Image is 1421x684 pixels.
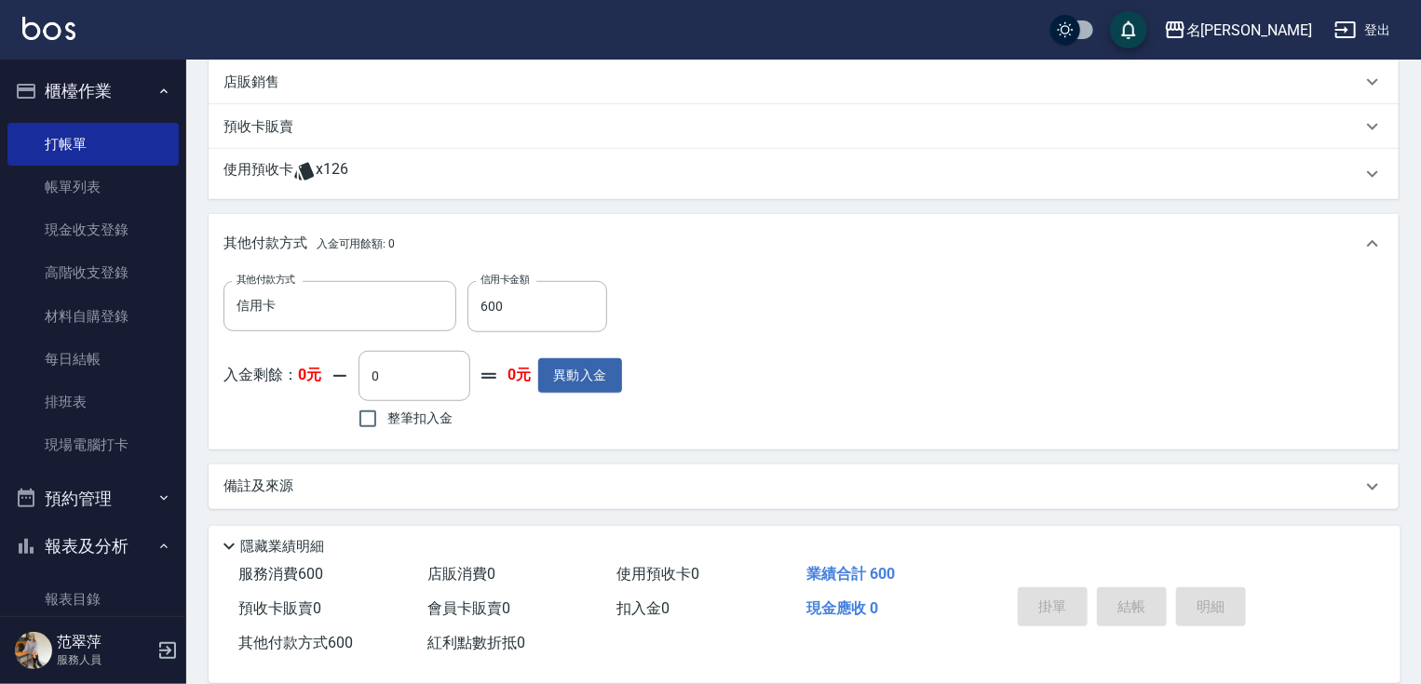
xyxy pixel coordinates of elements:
button: 報表及分析 [7,522,179,570]
p: 店販銷售 [223,73,279,92]
button: 登出 [1327,13,1399,47]
a: 現場電腦打卡 [7,423,179,466]
span: 入金可用餘額: 0 [317,237,396,250]
div: 名[PERSON_NAME] [1186,19,1312,42]
p: 備註及來源 [223,476,293,496]
label: 信用卡金額 [480,273,529,287]
strong: 0元 [507,366,531,385]
button: 名[PERSON_NAME] [1157,11,1319,49]
span: 現金應收 0 [806,599,878,617]
p: 入金剩餘： [223,366,321,385]
span: 使用預收卡 0 [617,565,700,583]
span: x126 [316,160,348,188]
button: save [1110,11,1147,48]
a: 現金收支登錄 [7,208,179,251]
button: 異動入金 [538,358,622,393]
a: 報表目錄 [7,578,179,621]
div: 備註及來源 [209,464,1399,509]
span: 會員卡販賣 0 [427,599,510,617]
div: 店販銷售 [209,60,1399,104]
div: 使用預收卡x126 [209,149,1399,199]
span: 業績合計 600 [806,565,895,583]
span: 紅利點數折抵 0 [427,634,525,651]
img: Person [15,632,52,669]
button: 櫃檯作業 [7,67,179,115]
a: 每日結帳 [7,338,179,381]
a: 高階收支登錄 [7,251,179,294]
p: 預收卡販賣 [223,117,293,137]
button: 預約管理 [7,475,179,523]
a: 帳單列表 [7,166,179,208]
span: 預收卡販賣 0 [238,599,321,617]
span: 整筆扣入金 [387,409,453,428]
a: 打帳單 [7,123,179,166]
p: 其他付款方式 [223,234,395,254]
a: 排班表 [7,381,179,423]
div: 其他付款方式入金可用餘額: 0 [209,214,1399,274]
strong: 0元 [298,366,321,383]
p: 隱藏業績明細 [240,537,324,557]
span: 扣入金 0 [617,599,670,617]
h5: 范翠萍 [57,633,152,651]
label: 其他付款方式 [237,273,295,287]
a: 材料自購登錄 [7,295,179,338]
img: Logo [22,17,75,40]
span: 店販消費 0 [427,565,495,583]
span: 服務消費 600 [238,565,323,583]
div: 預收卡販賣 [209,104,1399,149]
p: 使用預收卡 [223,160,293,188]
span: 其他付款方式 600 [238,634,353,651]
p: 服務人員 [57,651,152,668]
